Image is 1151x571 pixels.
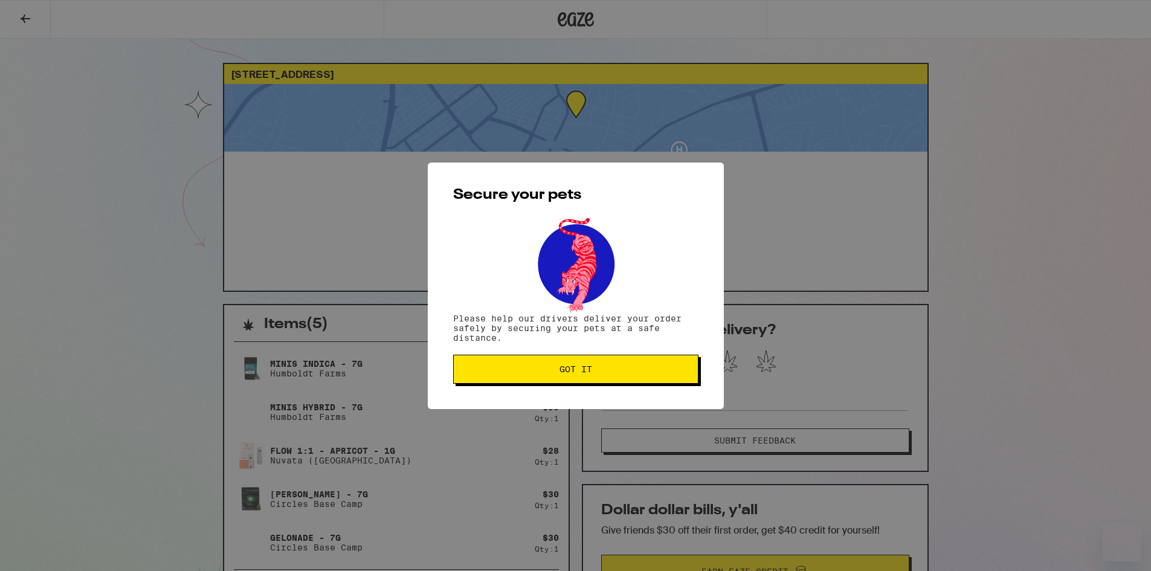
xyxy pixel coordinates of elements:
img: pets [526,215,625,314]
iframe: Button to launch messaging window [1103,523,1141,561]
p: Please help our drivers deliver your order safely by securing your pets at a safe distance. [453,314,698,343]
h2: Secure your pets [453,188,698,202]
span: Got it [559,365,592,373]
button: Got it [453,355,698,384]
